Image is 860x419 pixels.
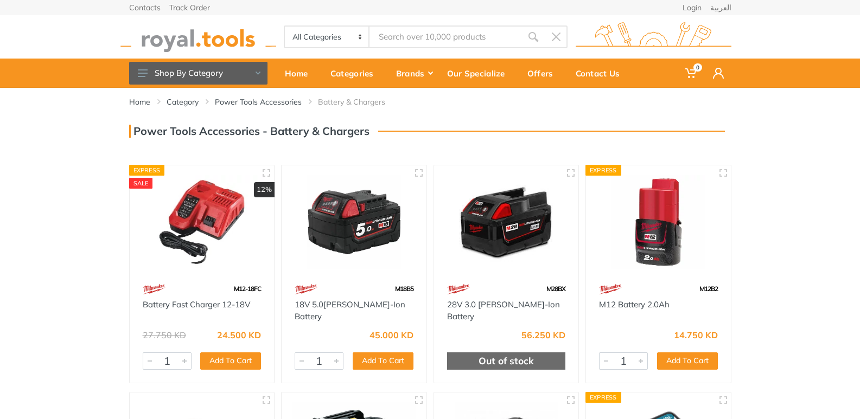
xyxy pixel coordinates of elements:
span: M12-18FC [234,285,261,293]
img: 68.webp [295,280,317,299]
button: Add To Cart [353,352,413,370]
div: Offers [520,62,568,85]
div: Categories [323,62,388,85]
img: 68.webp [599,280,622,299]
a: 0 [678,59,705,88]
a: Offers [520,59,568,88]
span: M28BX [546,285,565,293]
a: Home [277,59,323,88]
h3: Power Tools Accessories - Battery & Chargers [129,125,370,138]
div: Express [585,165,621,176]
div: 56.250 KD [521,331,565,339]
img: Royal Tools - M12 Battery 2.0Ah [596,175,721,269]
a: Login [683,4,702,11]
div: 24.500 KD [217,331,261,339]
img: 68.webp [143,280,165,299]
div: Express [129,165,165,176]
a: 28V 3.0 [PERSON_NAME]-Ion Battery [447,299,560,322]
a: Categories [323,59,388,88]
div: 14.750 KD [674,331,718,339]
button: Shop By Category [129,62,267,85]
a: Contact Us [568,59,635,88]
img: Royal Tools - Battery Fast Charger 12-18V [139,175,265,269]
a: Contacts [129,4,161,11]
a: Track Order [169,4,210,11]
div: Our Specialize [439,62,520,85]
img: royal.tools Logo [120,22,276,52]
a: Our Specialize [439,59,520,88]
nav: breadcrumb [129,96,731,107]
button: Add To Cart [657,352,718,370]
img: royal.tools Logo [576,22,731,52]
div: Brands [388,62,439,85]
a: Power Tools Accessories [215,96,302,107]
a: Category [167,96,199,107]
div: Contact Us [568,62,635,85]
input: Site search [370,25,521,48]
a: Battery Fast Charger 12-18V [143,299,250,310]
div: 27.750 KD [143,331,186,339]
div: Home [277,62,323,85]
a: 18V 5.0[PERSON_NAME]-Ion Battery [295,299,405,322]
button: Add To Cart [200,352,261,370]
span: M12B2 [699,285,718,293]
img: 68.webp [447,280,470,299]
div: 12% [254,182,275,197]
a: العربية [710,4,731,11]
select: Category [285,27,370,47]
a: Home [129,96,150,107]
a: M12 Battery 2.0Ah [599,299,670,310]
div: 45.000 KD [370,331,413,339]
div: Express [585,392,621,403]
div: SALE [129,178,153,189]
div: Out of stock [447,352,566,370]
img: Royal Tools - 28V 3.0 Ah Li-Ion Battery [444,175,569,269]
img: Royal Tools - 18V 5.0Ah Li-Ion Battery [291,175,417,269]
span: 0 [693,63,702,72]
li: Battery & Chargers [318,96,402,107]
span: M18B5 [395,285,413,293]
